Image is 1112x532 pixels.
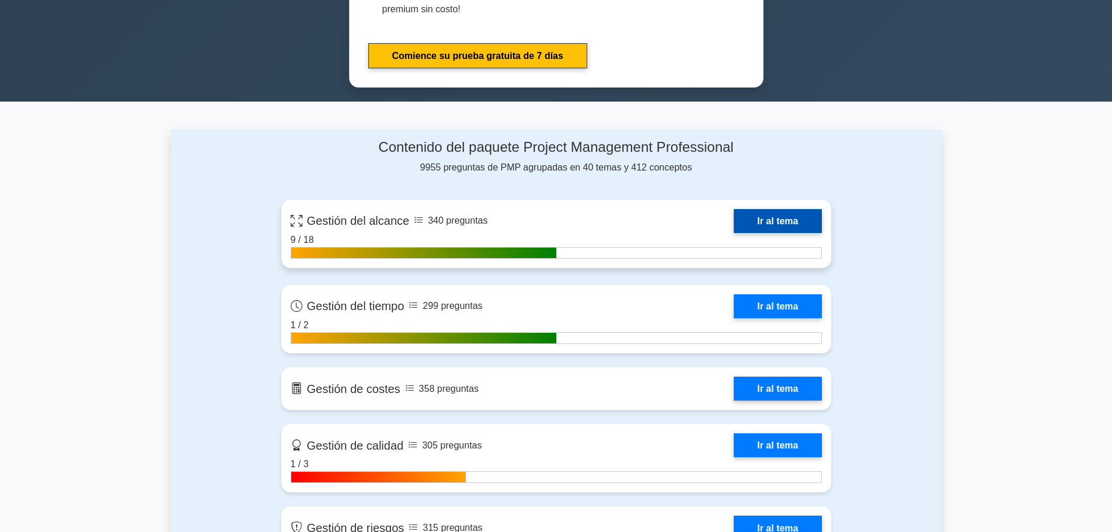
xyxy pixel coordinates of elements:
[368,43,587,68] a: Comience su prueba gratuita de 7 días
[734,377,821,401] a: Ir al tema
[734,294,821,318] a: Ir al tema
[378,139,733,155] font: Contenido del paquete Project Management Professional
[734,209,821,233] a: Ir al tema
[734,433,821,457] a: Ir al tema
[420,162,692,172] font: 9955 preguntas de PMP agrupadas en 40 temas y 412 conceptos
